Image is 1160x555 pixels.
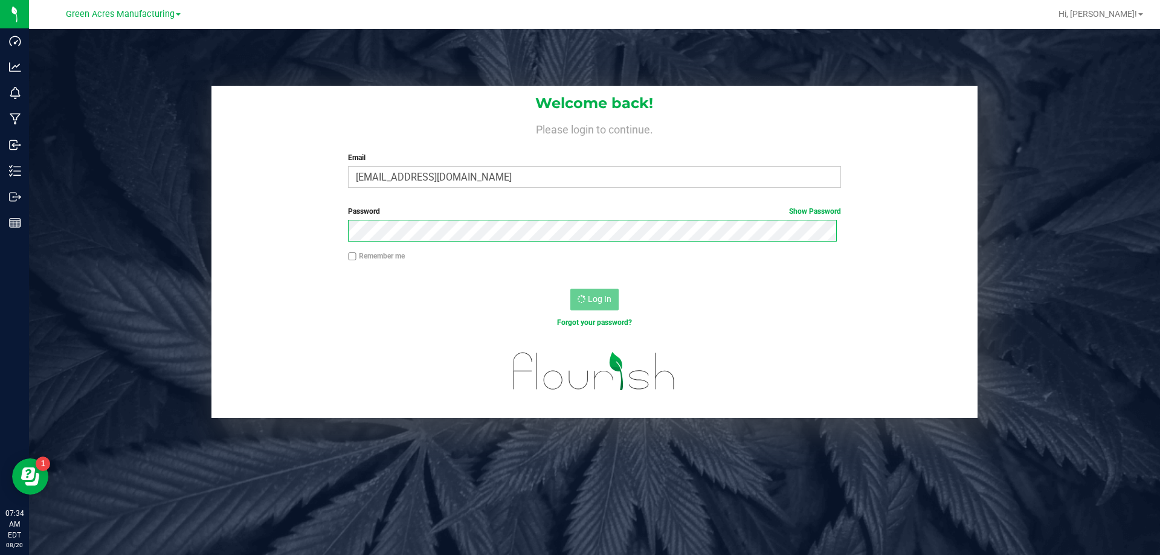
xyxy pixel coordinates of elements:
label: Email [348,152,840,163]
span: Green Acres Manufacturing [66,9,175,19]
label: Remember me [348,251,405,261]
inline-svg: Inventory [9,165,21,177]
inline-svg: Manufacturing [9,113,21,125]
inline-svg: Outbound [9,191,21,203]
inline-svg: Analytics [9,61,21,73]
p: 08/20 [5,541,24,550]
inline-svg: Dashboard [9,35,21,47]
span: Hi, [PERSON_NAME]! [1058,9,1137,19]
input: Remember me [348,252,356,261]
inline-svg: Reports [9,217,21,229]
iframe: Resource center unread badge [36,457,50,471]
p: 07:34 AM EDT [5,508,24,541]
inline-svg: Monitoring [9,87,21,99]
img: flourish_logo.svg [498,341,690,402]
iframe: Resource center [12,458,48,495]
button: Log In [570,289,619,310]
a: Forgot your password? [557,318,632,327]
a: Show Password [789,207,841,216]
inline-svg: Inbound [9,139,21,151]
h4: Please login to continue. [211,121,978,135]
span: Password [348,207,380,216]
h1: Welcome back! [211,95,978,111]
span: Log In [588,294,611,304]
